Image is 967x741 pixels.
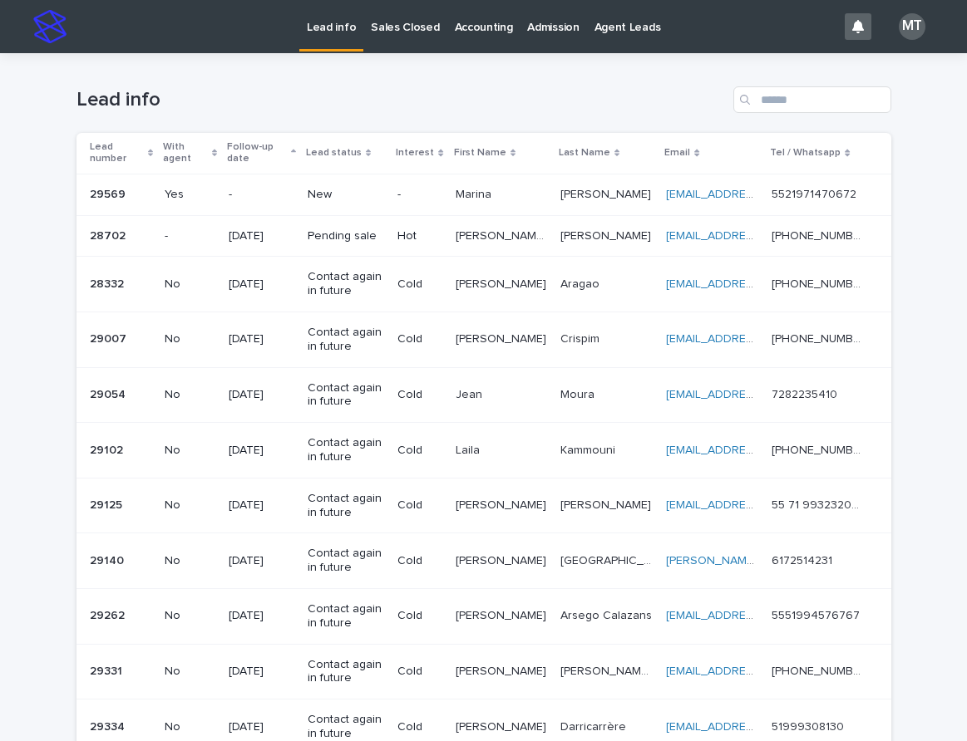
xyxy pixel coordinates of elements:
p: No [165,554,215,568]
p: Contact again in future [308,547,384,575]
p: [DATE] [229,277,294,292]
p: No [165,388,215,402]
p: 55 71 993232009 [772,495,867,513]
p: 28702 [90,226,129,243]
p: No [165,720,215,734]
p: Kammouni [560,440,619,458]
h1: Lead info [76,88,727,112]
p: Contact again in future [308,381,384,410]
tr: 2833228332 No[DATE]Contact again in futureCold[PERSON_NAME][PERSON_NAME] AragaoAragao [EMAIL_ADDR... [76,257,891,312]
a: [EMAIL_ADDRESS][DOMAIN_NAME] [666,610,854,621]
p: [GEOGRAPHIC_DATA] [560,551,656,568]
p: Follow-up date [227,138,287,169]
a: [PERSON_NAME][EMAIL_ADDRESS][DOMAIN_NAME] [666,555,945,567]
p: Laila [456,440,483,458]
p: Jean [456,385,486,402]
p: [PERSON_NAME] [456,274,550,292]
tr: 2905429054 No[DATE]Contact again in futureColdJeanJean MouraMoura [EMAIL_ADDRESS][DOMAIN_NAME] 72... [76,367,891,423]
div: MT [899,13,925,40]
p: Cold [397,332,442,346]
tr: 2912529125 No[DATE]Contact again in futureCold[PERSON_NAME][PERSON_NAME] [PERSON_NAME][PERSON_NAM... [76,478,891,533]
p: 29569 [90,184,129,202]
p: Hot [397,229,442,243]
p: [PERSON_NAME] [PERSON_NAME] [456,226,550,243]
p: 29334 [90,717,128,734]
p: 51999308130 [772,717,847,734]
p: Tel / Whatsapp [770,144,841,162]
p: [PHONE_NUMBER] [772,226,867,243]
p: [DATE] [229,554,294,568]
p: [DATE] [229,665,294,679]
a: [EMAIL_ADDRESS][DOMAIN_NAME] [666,189,854,200]
p: Cold [397,388,442,402]
p: Aragao [560,274,603,292]
p: Contact again in future [308,713,384,741]
p: 28332 [90,274,127,292]
p: Interest [396,144,434,162]
p: Cold [397,720,442,734]
input: Search [733,86,891,113]
p: [DATE] [229,388,294,402]
p: Contact again in future [308,658,384,686]
p: 6172514231 [772,551,836,568]
p: [DATE] [229,444,294,458]
p: No [165,498,215,513]
p: [PERSON_NAME] [456,329,550,346]
p: Yes [165,188,215,202]
p: Cold [397,665,442,679]
p: Darricarrère [560,717,629,734]
tr: 2900729007 No[DATE]Contact again in futureCold[PERSON_NAME][PERSON_NAME] CrispimCrispim [EMAIL_AD... [76,312,891,367]
a: [EMAIL_ADDRESS][DOMAIN_NAME] [666,278,854,290]
p: Arsego Calazans [560,606,655,623]
p: Contact again in future [308,270,384,298]
p: [PERSON_NAME] [456,551,550,568]
p: [PERSON_NAME] [560,184,654,202]
p: New [308,188,384,202]
p: [DATE] [229,720,294,734]
p: Cold [397,554,442,568]
tr: 2914029140 No[DATE]Contact again in futureCold[PERSON_NAME][PERSON_NAME] [GEOGRAPHIC_DATA][GEOGRA... [76,533,891,589]
p: 5521971470672 [772,184,860,202]
p: - [165,229,215,243]
tr: 2956929569 Yes-New-MarinaMarina [PERSON_NAME][PERSON_NAME] [EMAIL_ADDRESS][DOMAIN_NAME] 552197147... [76,174,891,215]
p: [PHONE_NUMBER] [772,274,867,292]
p: 29125 [90,495,126,513]
p: Contact again in future [308,326,384,354]
p: Email [664,144,690,162]
p: Contact again in future [308,436,384,464]
p: 29140 [90,551,127,568]
p: [PERSON_NAME] [456,495,550,513]
p: +55 11 987509095 [772,440,867,458]
p: Moura [560,385,598,402]
p: 5551994576767 [772,606,863,623]
p: Contact again in future [308,492,384,520]
tr: 2933129331 No[DATE]Contact again in futureCold[PERSON_NAME][PERSON_NAME] [PERSON_NAME] [PERSON_NA... [76,644,891,699]
p: - [229,188,294,202]
p: 29262 [90,606,128,623]
p: First Name [454,144,506,162]
a: [EMAIL_ADDRESS][DOMAIN_NAME] [666,333,854,345]
p: Last Name [559,144,610,162]
p: No [165,332,215,346]
p: Pending sale [308,229,384,243]
p: No [165,277,215,292]
p: Crispim [560,329,603,346]
p: [PERSON_NAME] [560,495,654,513]
p: VINICIUS MATHEUS [456,661,550,679]
tr: 2870228702 -[DATE]Pending saleHot[PERSON_NAME] [PERSON_NAME][PERSON_NAME] [PERSON_NAME] [PERSON_N... [76,215,891,257]
p: Lead status [306,144,362,162]
p: 29102 [90,440,126,458]
p: [PERSON_NAME] [PERSON_NAME] [560,661,656,679]
p: Cold [397,498,442,513]
p: [PERSON_NAME] [456,717,550,734]
p: 29007 [90,329,130,346]
p: With agent [163,138,208,169]
p: Cold [397,444,442,458]
img: stacker-logo-s-only.png [33,10,67,43]
a: [EMAIL_ADDRESS][DOMAIN_NAME] [666,230,854,242]
p: Cold [397,277,442,292]
p: Lead number [90,138,144,169]
p: - [397,188,442,202]
a: [EMAIL_ADDRESS][DOMAIN_NAME] [666,665,854,677]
